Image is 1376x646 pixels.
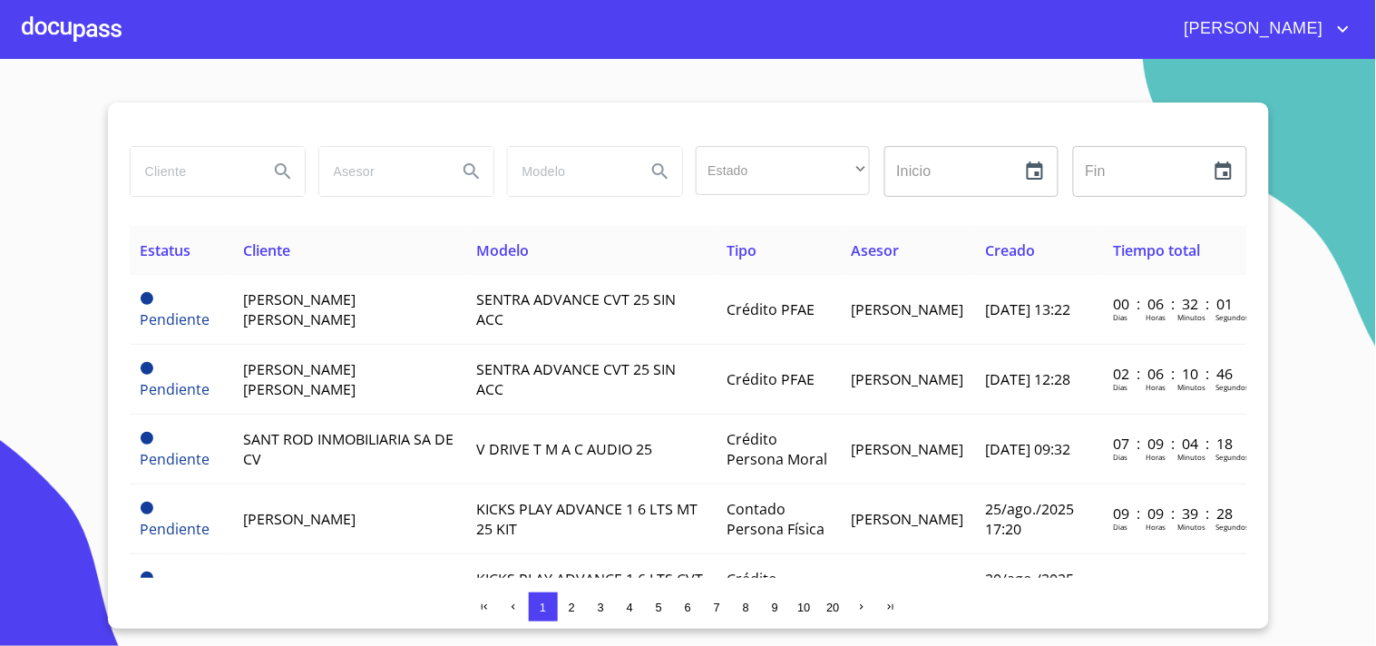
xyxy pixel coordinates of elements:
span: Pendiente [141,309,210,329]
span: [PERSON_NAME] [PERSON_NAME] [243,359,356,399]
span: Pendiente [141,432,153,445]
button: 4 [616,592,645,622]
span: SENTRA ADVANCE CVT 25 SIN ACC [476,359,676,399]
span: Asesor [852,240,900,260]
span: Modelo [476,240,529,260]
span: Crédito PFAE [727,369,815,389]
span: Pendiente [141,292,153,305]
p: Horas [1146,452,1166,462]
button: 7 [703,592,732,622]
span: Tipo [727,240,757,260]
p: Horas [1146,312,1166,322]
span: SANT ROD INMOBILIARIA SA DE CV [243,429,454,469]
span: 5 [656,601,662,614]
span: Pendiente [141,572,153,584]
span: [PERSON_NAME] [PERSON_NAME] [243,289,356,329]
span: Crédito Persona Física [727,569,825,609]
span: [PERSON_NAME] [852,299,964,319]
span: 1 [540,601,546,614]
span: KICKS PLAY ADVANCE 1 6 LTS CVT 25 KIT [476,569,703,609]
span: 7 [714,601,720,614]
p: 07 : 09 : 04 : 18 [1113,434,1235,454]
p: Dias [1113,522,1127,532]
span: [DATE] 13:22 [986,299,1071,319]
p: Horas [1146,522,1166,532]
span: 20/ago./2025 17:50 [986,569,1075,609]
span: Estatus [141,240,191,260]
span: 4 [627,601,633,614]
span: Tiempo total [1113,240,1200,260]
button: Search [450,150,493,193]
p: Minutos [1177,312,1205,322]
div: ​ [696,146,870,195]
button: account of current user [1171,15,1354,44]
span: [PERSON_NAME] [852,369,964,389]
span: Pendiente [141,449,210,469]
span: [DATE] 09:32 [986,439,1071,459]
input: search [508,147,631,196]
span: Pendiente [141,502,153,514]
span: [PERSON_NAME] [852,439,964,459]
span: 2 [569,601,575,614]
span: Crédito Persona Moral [727,429,828,469]
p: Horas [1146,382,1166,392]
p: Minutos [1177,382,1205,392]
span: [DATE] 12:28 [986,369,1071,389]
span: 8 [743,601,749,614]
input: search [131,147,254,196]
span: SENTRA ADVANCE CVT 25 SIN ACC [476,289,676,329]
p: Dias [1113,452,1127,462]
span: [PERSON_NAME] [852,509,964,529]
p: 09 : 09 : 39 : 28 [1113,504,1235,524]
button: 8 [732,592,761,622]
button: 5 [645,592,674,622]
button: 2 [558,592,587,622]
p: Dias [1113,382,1127,392]
button: 6 [674,592,703,622]
button: 10 [790,592,819,622]
span: KICKS PLAY ADVANCE 1 6 LTS MT 25 KIT [476,499,698,539]
button: Search [639,150,682,193]
button: 20 [819,592,848,622]
span: Pendiente [141,379,210,399]
p: Segundos [1215,382,1249,392]
span: Pendiente [141,519,210,539]
span: 25/ago./2025 17:20 [986,499,1075,539]
span: Creado [986,240,1036,260]
p: Segundos [1215,312,1249,322]
p: Segundos [1215,522,1249,532]
p: Minutos [1177,522,1205,532]
p: Dias [1113,312,1127,322]
span: Cliente [243,240,290,260]
span: 3 [598,601,604,614]
p: Segundos [1215,452,1249,462]
p: Minutos [1177,452,1205,462]
button: Search [261,150,305,193]
span: 6 [685,601,691,614]
p: 02 : 06 : 10 : 46 [1113,364,1235,384]
p: 21 : 00 : 48 : 11 [1113,573,1235,593]
input: search [319,147,443,196]
button: 9 [761,592,790,622]
button: 1 [529,592,558,622]
span: Contado Persona Física [727,499,825,539]
span: Crédito PFAE [727,299,815,319]
span: Pendiente [141,362,153,375]
span: 20 [826,601,839,614]
span: 10 [797,601,810,614]
span: [PERSON_NAME] [1171,15,1332,44]
span: 9 [772,601,778,614]
button: 3 [587,592,616,622]
p: 00 : 06 : 32 : 01 [1113,294,1235,314]
span: [PERSON_NAME] [243,509,356,529]
span: V DRIVE T M A C AUDIO 25 [476,439,652,459]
